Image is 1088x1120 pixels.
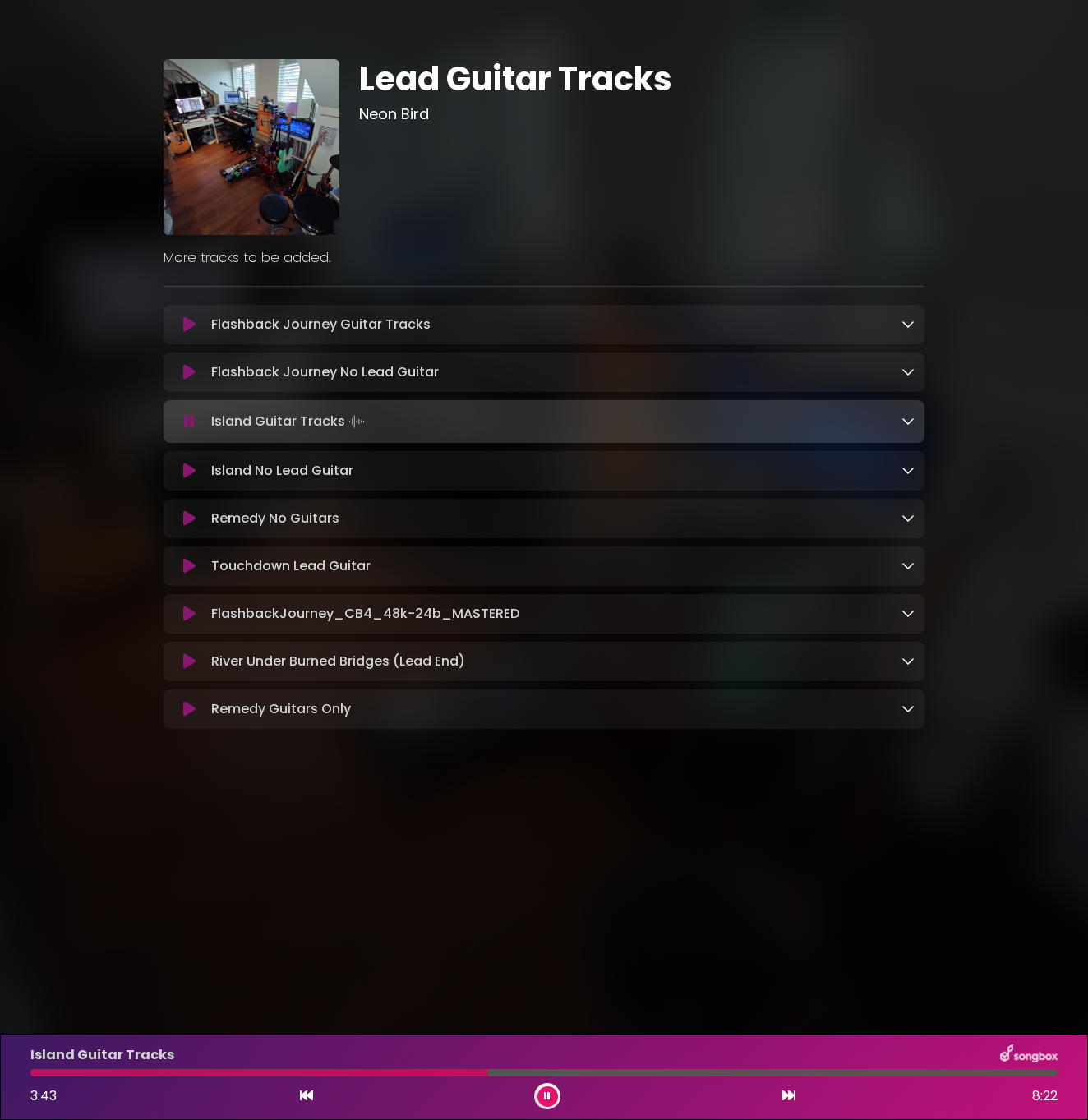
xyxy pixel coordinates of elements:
[211,699,351,719] p: Remedy Guitars Only
[164,59,339,235] img: rmArDJfHT6qm0tY6uTOw
[164,248,924,268] p: More tracks to be added.
[211,410,368,433] p: Island Guitar Tracks
[211,652,465,671] p: River Under Burned Bridges (Lead End)
[211,604,519,624] p: FlashbackJourney_CB4_48k-24b_MASTERED
[211,461,353,481] p: Island No Lead Guitar
[211,362,439,382] p: Flashback Journey No Lead Guitar
[211,556,371,576] p: Touchdown Lead Guitar
[211,315,431,334] p: Flashback Journey Guitar Tracks
[345,410,368,433] img: waveform4.gif
[211,509,339,528] p: Remedy No Guitars
[359,105,925,123] h3: Neon Bird
[359,59,925,99] h1: Lead Guitar Tracks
